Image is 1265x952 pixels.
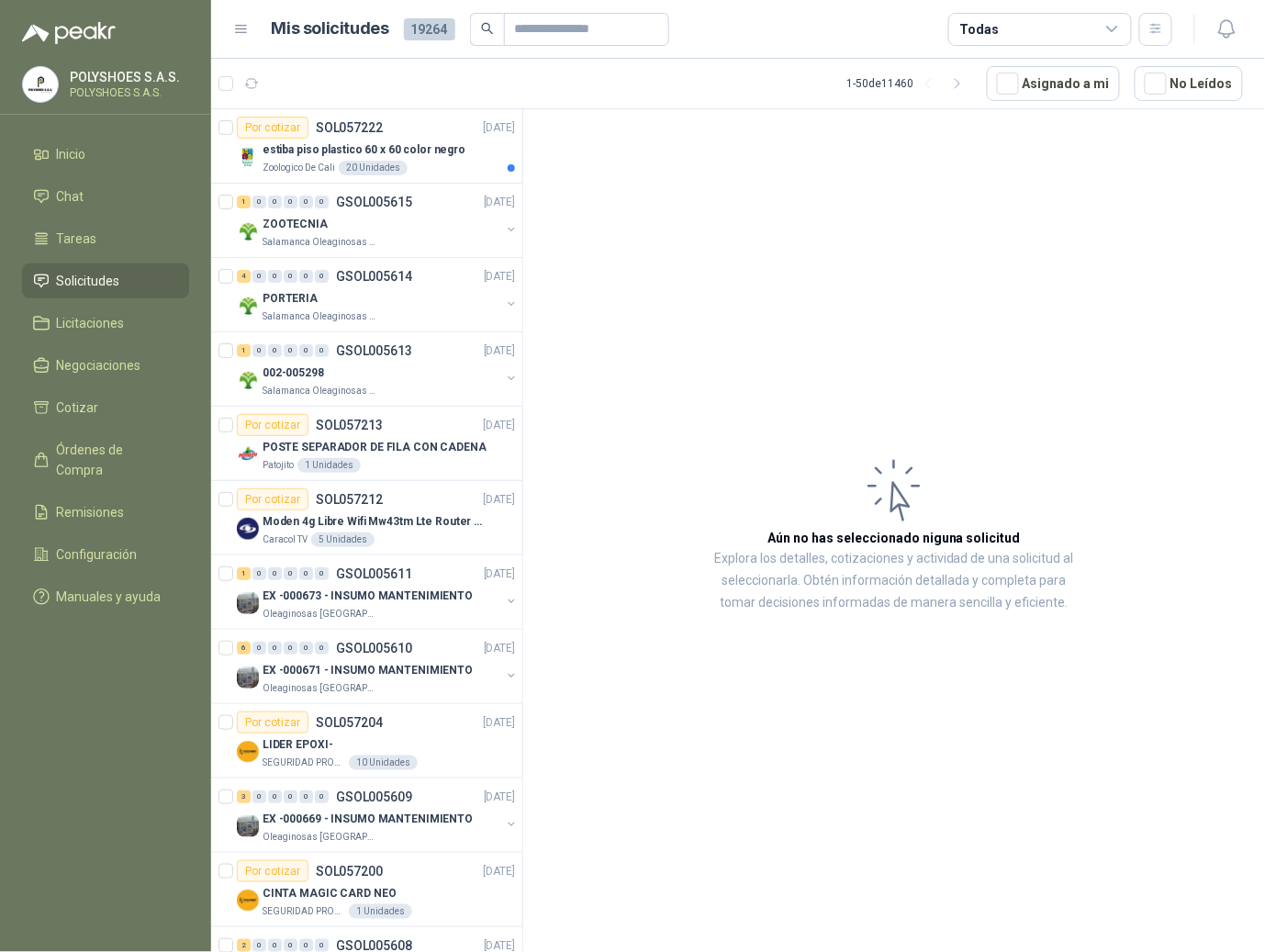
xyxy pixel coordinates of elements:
[484,789,515,806] p: [DATE]
[237,344,251,357] div: 1
[268,196,282,208] div: 0
[484,417,515,434] p: [DATE]
[484,119,515,137] p: [DATE]
[263,532,308,547] p: Caracol TV
[268,567,282,580] div: 0
[316,121,383,134] p: SOL057222
[349,756,418,770] div: 10 Unidades
[263,830,378,845] p: Oleaginosas [GEOGRAPHIC_DATA][PERSON_NAME]
[237,488,308,510] div: Por cotizar
[263,904,345,919] p: SEGURIDAD PROVISER LTDA
[57,271,120,291] span: Solicitudes
[237,340,519,398] a: 1 0 0 0 0 0 GSOL005613[DATE] Company Logo002-005298Salamanca Oleaginosas SAS
[237,637,519,696] a: 6 0 0 0 0 0 GSOL005610[DATE] Company LogoEX -000671 - INSUMO MANTENIMIENTOOleaginosas [GEOGRAPHIC...
[315,790,329,803] div: 0
[484,194,515,211] p: [DATE]
[57,144,86,164] span: Inicio
[237,117,308,139] div: Por cotizar
[22,390,189,425] a: Cotizar
[1135,66,1243,101] button: No Leídos
[316,716,383,729] p: SOL057204
[484,640,515,657] p: [DATE]
[263,736,333,754] p: LIDER EPOXI-
[268,939,282,952] div: 0
[315,196,329,208] div: 0
[252,196,266,208] div: 0
[237,666,259,689] img: Company Logo
[57,398,99,418] span: Cotizar
[22,22,116,44] img: Logo peakr
[57,229,97,249] span: Tareas
[22,579,189,614] a: Manuales y ayuda
[237,518,259,540] img: Company Logo
[237,741,259,763] img: Company Logo
[211,109,522,184] a: Por cotizarSOL057222[DATE] Company Logoestiba piso plastico 60 x 60 color negroZoologico De Cali2...
[336,567,412,580] p: GSOL005611
[268,270,282,283] div: 0
[263,811,473,828] p: EX -000669 - INSUMO MANTENIMIENTO
[237,890,259,912] img: Company Logo
[252,567,266,580] div: 0
[336,344,412,357] p: GSOL005613
[237,196,251,208] div: 1
[336,939,412,952] p: GSOL005608
[311,532,375,547] div: 5 Unidades
[299,344,313,357] div: 0
[57,587,162,607] span: Manuales y ayuda
[211,407,522,481] a: Por cotizarSOL057213[DATE] Company LogoPOSTE SEPARADOR DE FILA CON CADENAPatojito1 Unidades
[299,567,313,580] div: 0
[316,419,383,431] p: SOL057213
[987,66,1120,101] button: Asignado a mi
[263,662,473,679] p: EX -000671 - INSUMO MANTENIMIENTO
[70,87,185,98] p: POLYSHOES S.A.S.
[237,939,251,952] div: 2
[22,263,189,298] a: Solicitudes
[237,563,519,622] a: 1 0 0 0 0 0 GSOL005611[DATE] Company LogoEX -000673 - INSUMO MANTENIMIENTOOleaginosas [GEOGRAPHIC...
[299,270,313,283] div: 0
[268,642,282,655] div: 0
[268,344,282,357] div: 0
[299,790,313,803] div: 0
[484,268,515,286] p: [DATE]
[284,196,297,208] div: 0
[284,567,297,580] div: 0
[484,342,515,360] p: [DATE]
[237,786,519,845] a: 3 0 0 0 0 0 GSOL005609[DATE] Company LogoEX -000669 - INSUMO MANTENIMIENTOOleaginosas [GEOGRAPHIC...
[263,290,318,308] p: PORTERIA
[263,458,294,473] p: Patojito
[263,309,378,324] p: Salamanca Oleaginosas SAS
[237,265,519,324] a: 4 0 0 0 0 0 GSOL005614[DATE] Company LogoPORTERIASalamanca Oleaginosas SAS
[237,270,251,283] div: 4
[22,348,189,383] a: Negociaciones
[57,313,125,333] span: Licitaciones
[252,344,266,357] div: 0
[237,711,308,734] div: Por cotizar
[299,642,313,655] div: 0
[237,443,259,465] img: Company Logo
[237,220,259,242] img: Company Logo
[252,270,266,283] div: 0
[237,369,259,391] img: Company Logo
[22,432,189,487] a: Órdenes de Compra
[237,642,251,655] div: 6
[263,439,487,456] p: POSTE SEPARADOR DE FILA CON CADENA
[211,481,522,555] a: Por cotizarSOL057212[DATE] Company LogoModen 4g Libre Wifi Mw43tm Lte Router Móvil Internet 5ghz ...
[284,642,297,655] div: 0
[299,196,313,208] div: 0
[481,22,494,35] span: search
[237,592,259,614] img: Company Logo
[237,146,259,168] img: Company Logo
[316,493,383,506] p: SOL057212
[349,904,412,919] div: 1 Unidades
[315,270,329,283] div: 0
[297,458,361,473] div: 1 Unidades
[211,704,522,778] a: Por cotizarSOL057204[DATE] Company LogoLIDER EPOXI-SEGURIDAD PROVISER LTDA10 Unidades
[484,714,515,732] p: [DATE]
[268,790,282,803] div: 0
[237,815,259,837] img: Company Logo
[263,513,491,531] p: Moden 4g Libre Wifi Mw43tm Lte Router Móvil Internet 5ghz ALCATEL DESBLOQUEADO
[263,885,397,902] p: CINTA MAGIC CARD NEO
[484,863,515,880] p: [DATE]
[767,528,1021,548] h3: Aún no has seleccionado niguna solicitud
[484,566,515,583] p: [DATE]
